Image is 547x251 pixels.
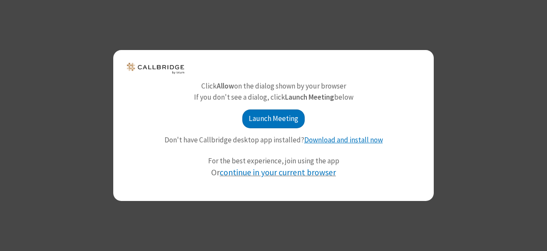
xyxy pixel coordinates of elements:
b: Launch Meeting [285,92,334,102]
b: Allow [217,81,234,91]
a: continue in your current browser [220,167,336,177]
p: Click on the dialog shown by your browser If you don't see a dialog, click below [126,81,421,103]
button: Launch Meeting [242,109,304,129]
div: For the best experience, join using the app [151,156,397,179]
a: Download and install now [304,135,383,145]
img: logo.png [126,63,185,74]
div: Or [157,166,390,179]
p: Don't have Callbridge desktop app installed? [126,135,421,146]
